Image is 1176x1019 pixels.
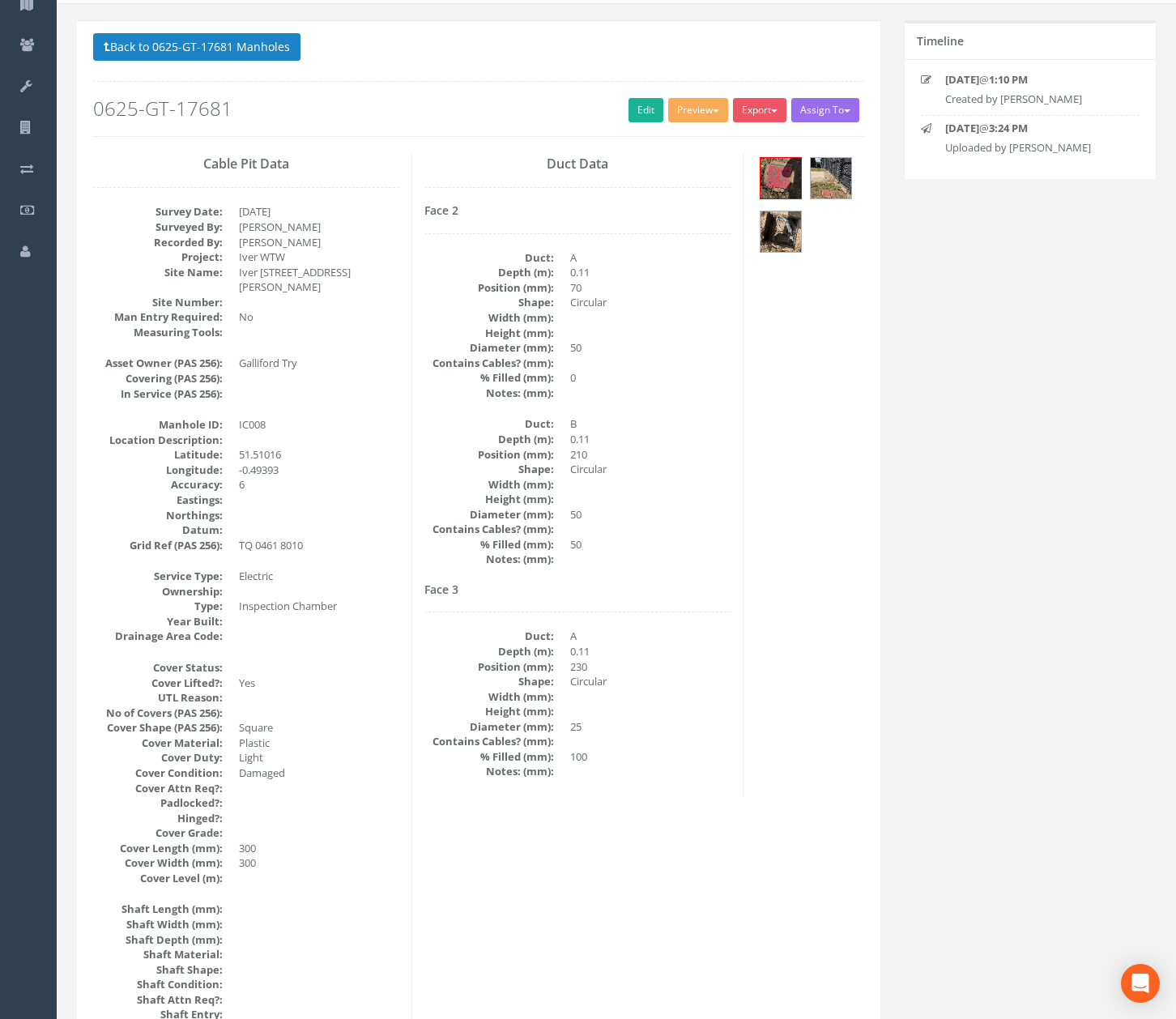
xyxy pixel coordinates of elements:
[945,121,1123,136] p: @
[239,220,399,235] dd: [PERSON_NAME]
[93,371,223,386] dt: Covering (PAS 256):
[93,841,223,856] dt: Cover Length (mm):
[424,734,554,749] dt: Contains Cables? (mm):
[424,674,554,689] dt: Shape:
[424,386,554,401] dt: Notes: (mm):
[570,447,731,463] dd: 210
[424,764,554,779] dt: Notes: (mm):
[93,325,223,340] dt: Measuring Tools:
[424,310,554,326] dt: Width (mm):
[93,569,223,584] dt: Service Type:
[239,463,399,478] dd: -0.49393
[424,432,554,447] dt: Depth (m):
[424,326,554,341] dt: Height (mm):
[93,795,223,811] dt: Padlocked?:
[570,507,731,522] dd: 50
[93,447,223,463] dt: Latitude:
[424,507,554,522] dt: Diameter (mm):
[570,432,731,447] dd: 0.11
[93,33,300,61] button: Back to 0625-GT-17681 Manholes
[93,977,223,992] dt: Shaft Condition:
[239,356,399,371] dd: Galliford Try
[570,644,731,659] dd: 0.11
[424,295,554,310] dt: Shape:
[93,477,223,492] dt: Accuracy:
[93,902,223,917] dt: Shaft Length (mm):
[424,537,554,552] dt: % Filled (mm):
[93,947,223,962] dt: Shaft Material:
[93,932,223,948] dt: Shaft Depth (mm):
[93,811,223,826] dt: Hinged?:
[93,249,223,265] dt: Project:
[239,735,399,751] dd: Plastic
[424,157,731,172] h3: Duct Data
[570,295,731,310] dd: Circular
[989,72,1028,87] strong: 1:10 PM
[945,72,979,87] strong: [DATE]
[424,265,554,280] dt: Depth (m):
[93,629,223,644] dt: Drainage Area Code:
[239,569,399,584] dd: Electric
[424,340,554,356] dt: Diameter (mm):
[570,250,731,266] dd: A
[239,265,399,295] dd: Iver [STREET_ADDRESS][PERSON_NAME]
[570,462,731,477] dd: Circular
[93,676,223,691] dt: Cover Lifted?:
[239,417,399,433] dd: IC008
[1121,964,1160,1003] div: Open Intercom Messenger
[424,370,554,386] dt: % Filled (mm):
[239,235,399,250] dd: [PERSON_NAME]
[628,98,663,122] a: Edit
[239,765,399,781] dd: Damaged
[239,855,399,871] dd: 300
[93,735,223,751] dt: Cover Material:
[424,522,554,537] dt: Contains Cables? (mm):
[239,249,399,265] dd: Iver WTW
[93,825,223,841] dt: Cover Grade:
[93,522,223,538] dt: Datum:
[93,871,223,886] dt: Cover Level (m):
[945,92,1123,107] p: Created by [PERSON_NAME]
[239,720,399,735] dd: Square
[93,433,223,448] dt: Location Description:
[93,220,223,235] dt: Surveyed By:
[668,98,728,122] button: Preview
[93,992,223,1008] dt: Shaft Attn Req?:
[93,962,223,978] dt: Shaft Shape:
[239,309,399,325] dd: No
[424,477,554,492] dt: Width (mm):
[93,356,223,371] dt: Asset Owner (PAS 256):
[93,295,223,310] dt: Site Number:
[424,644,554,659] dt: Depth (m):
[93,157,399,172] h3: Cable Pit Data
[570,280,731,296] dd: 70
[917,35,964,47] h5: Timeline
[93,98,864,119] h2: 0625-GT-17681
[424,629,554,644] dt: Duct:
[239,676,399,691] dd: Yes
[93,660,223,676] dt: Cover Status:
[733,98,786,122] button: Export
[761,158,801,198] img: bd1778d6-5a59-359c-07b5-df87ae4f79bd_266f4db6-a914-b9b8-7f48-5da026bb29c2_thumb.jpg
[239,599,399,614] dd: Inspection Chamber
[93,508,223,523] dt: Northings:
[93,599,223,614] dt: Type:
[424,462,554,477] dt: Shape:
[93,781,223,796] dt: Cover Attn Req?:
[424,552,554,567] dt: Notes: (mm):
[93,584,223,599] dt: Ownership:
[93,917,223,932] dt: Shaft Width (mm):
[424,416,554,432] dt: Duct:
[424,492,554,507] dt: Height (mm):
[93,855,223,871] dt: Cover Width (mm):
[424,704,554,719] dt: Height (mm):
[424,719,554,735] dt: Diameter (mm):
[93,750,223,765] dt: Cover Duty:
[570,416,731,432] dd: B
[945,140,1123,156] p: Uploaded by [PERSON_NAME]
[93,235,223,250] dt: Recorded By:
[93,690,223,706] dt: UTL Reason:
[570,659,731,675] dd: 230
[424,356,554,371] dt: Contains Cables? (mm):
[93,720,223,735] dt: Cover Shape (PAS 256):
